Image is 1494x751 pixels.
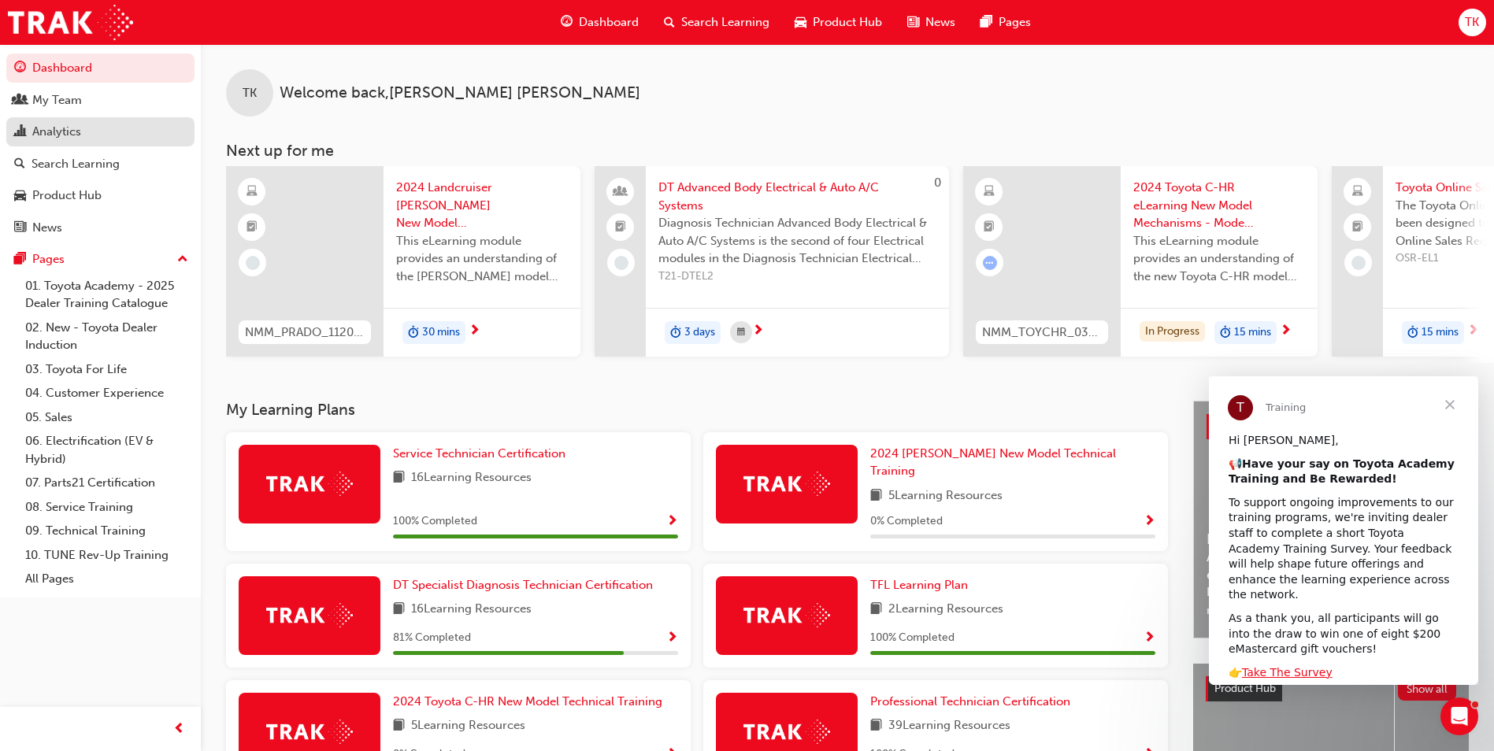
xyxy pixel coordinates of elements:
[1234,324,1271,342] span: 15 mins
[14,94,26,108] span: people-icon
[14,61,26,76] span: guage-icon
[19,357,195,382] a: 03. Toyota For Life
[870,446,1116,479] span: 2024 [PERSON_NAME] New Model Technical Training
[870,576,974,594] a: TFL Learning Plan
[393,445,572,463] a: Service Technician Certification
[1144,628,1155,648] button: Show Progress
[19,543,195,568] a: 10. TUNE Rev-Up Training
[870,694,1070,708] span: Professional Technician Certification
[1207,583,1455,619] span: Revolutionise the way you access and manage your learning resources.
[813,13,882,31] span: Product Hub
[8,5,133,40] img: Trak
[561,13,573,32] span: guage-icon
[1398,678,1457,701] button: Show all
[1214,682,1276,695] span: Product Hub
[393,629,471,647] span: 81 % Completed
[411,468,532,488] span: 16 Learning Resources
[934,176,941,190] span: 0
[888,716,1010,736] span: 39 Learning Resources
[32,155,120,173] div: Search Learning
[666,628,678,648] button: Show Progress
[1209,376,1478,685] iframe: Intercom live chat message
[1207,531,1455,584] span: Help Shape the Future of Toyota Academy Training and Win an eMastercard!
[1140,321,1205,342] div: In Progress
[999,13,1031,31] span: Pages
[32,123,81,141] div: Analytics
[870,578,968,592] span: TFL Learning Plan
[666,515,678,529] span: Show Progress
[870,600,882,620] span: book-icon
[393,600,405,620] span: book-icon
[19,567,195,591] a: All Pages
[6,150,195,179] a: Search Learning
[666,631,678,646] span: Show Progress
[32,219,62,237] div: News
[6,50,195,245] button: DashboardMy TeamAnalyticsSearch LearningProduct HubNews
[1440,697,1478,735] iframe: Intercom live chat
[982,324,1102,342] span: NMM_TOYCHR_032024_MODULE_1
[1133,232,1305,286] span: This eLearning module provides an understanding of the new Toyota C-HR model line-up and their Ka...
[393,716,405,736] span: book-icon
[670,323,681,343] span: duration-icon
[393,694,662,708] span: 2024 Toyota C-HR New Model Technical Training
[393,446,565,461] span: Service Technician Certification
[6,213,195,242] a: News
[1220,323,1231,343] span: duration-icon
[14,125,26,139] span: chart-icon
[984,182,995,202] span: learningResourceType_ELEARNING-icon
[408,323,419,343] span: duration-icon
[1422,324,1459,342] span: 15 mins
[984,217,995,238] span: booktick-icon
[870,486,882,506] span: book-icon
[907,13,919,32] span: news-icon
[19,274,195,316] a: 01. Toyota Academy - 2025 Dealer Training Catalogue
[411,716,525,736] span: 5 Learning Resources
[280,84,640,102] span: Welcome back , [PERSON_NAME] [PERSON_NAME]
[32,250,65,268] div: Pages
[1207,414,1455,439] a: Latest NewsShow all
[19,519,195,543] a: 09. Technical Training
[177,250,188,270] span: up-icon
[1407,323,1418,343] span: duration-icon
[14,253,26,267] span: pages-icon
[595,166,949,357] a: 0DT Advanced Body Electrical & Auto A/C SystemsDiagnosis Technician Advanced Body Electrical & Au...
[925,13,955,31] span: News
[1280,324,1292,339] span: next-icon
[615,182,626,202] span: people-icon
[226,166,580,357] a: NMM_PRADO_112024_MODULE_12024 Landcruiser [PERSON_NAME] New Model Mechanisms - Model Outline 1Thi...
[782,6,895,39] a: car-iconProduct Hub
[888,486,1003,506] span: 5 Learning Resources
[14,221,26,235] span: news-icon
[247,217,258,238] span: booktick-icon
[393,468,405,488] span: book-icon
[870,629,955,647] span: 100 % Completed
[1467,324,1479,339] span: next-icon
[411,600,532,620] span: 16 Learning Resources
[396,232,568,286] span: This eLearning module provides an understanding of the [PERSON_NAME] model line-up and its Katash...
[666,512,678,531] button: Show Progress
[1206,676,1456,701] a: Product HubShow all
[32,187,102,205] div: Product Hub
[19,495,195,520] a: 08. Service Training
[19,316,195,357] a: 02. New - Toyota Dealer Induction
[266,472,353,496] img: Trak
[1144,631,1155,646] span: Show Progress
[1459,9,1486,36] button: TK
[1352,182,1363,202] span: laptop-icon
[393,693,669,711] a: 2024 Toyota C-HR New Model Technical Training
[548,6,651,39] a: guage-iconDashboard
[226,401,1168,419] h3: My Learning Plans
[737,323,745,342] span: calendar-icon
[243,84,257,102] span: TK
[963,166,1318,357] a: NMM_TOYCHR_032024_MODULE_12024 Toyota C-HR eLearning New Model Mechanisms - Model Outline (Module...
[6,181,195,210] a: Product Hub
[19,405,195,430] a: 05. Sales
[981,13,992,32] span: pages-icon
